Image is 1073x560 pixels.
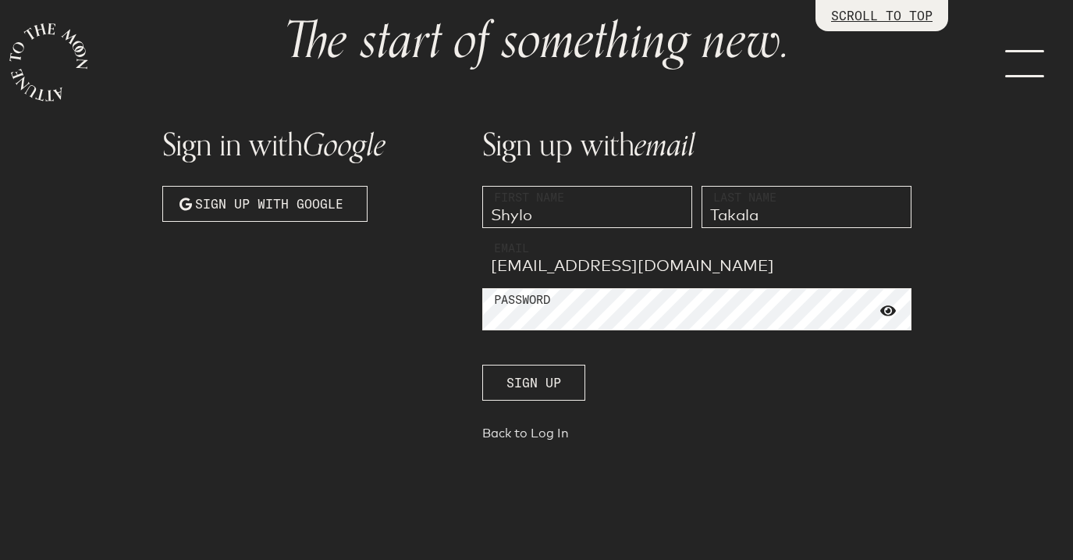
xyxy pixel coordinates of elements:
input: YOUR FIRST NAME [482,186,692,228]
span: Sign up [506,373,561,392]
input: YOUR LAST NAME [702,186,911,228]
span: email [634,119,695,171]
h1: Sign up with [482,129,911,161]
h1: Sign in with [162,129,464,161]
label: Password [494,291,550,309]
span: Sign up with Google [195,194,343,213]
span: Google [303,119,385,171]
p: SCROLL TO TOP [831,6,933,25]
label: First Name [494,189,564,207]
label: Last Name [713,189,776,207]
input: YOUR EMAIL [482,237,911,280]
button: Sign up [482,365,585,401]
a: Back to Log In [482,426,911,448]
h1: The start of something new. [175,16,899,66]
label: Email [494,240,529,258]
button: Sign up with Google [162,186,368,222]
